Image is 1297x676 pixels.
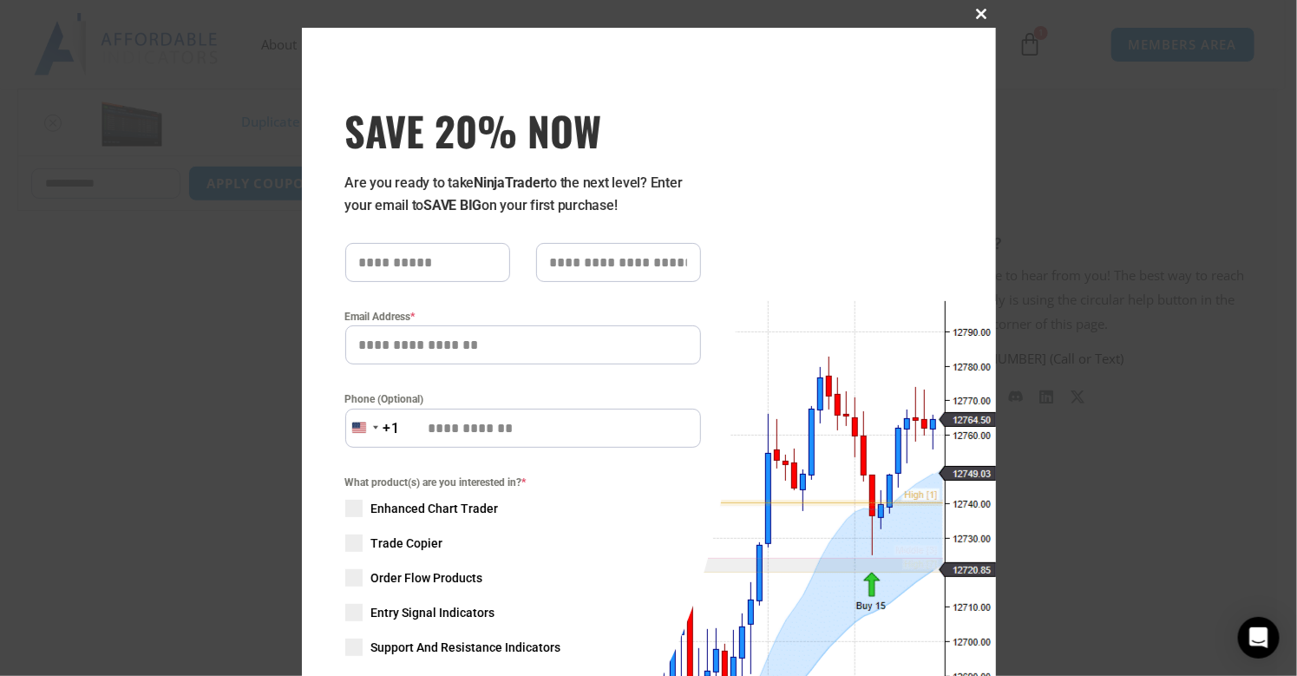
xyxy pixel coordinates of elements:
[345,172,701,217] p: Are you ready to take to the next level? Enter your email to on your first purchase!
[345,500,701,517] label: Enhanced Chart Trader
[345,535,701,552] label: Trade Copier
[345,106,701,154] h3: SAVE 20% NOW
[345,474,701,491] span: What product(s) are you interested in?
[371,639,561,656] span: Support And Resistance Indicators
[371,569,483,587] span: Order Flow Products
[371,535,443,552] span: Trade Copier
[345,569,701,587] label: Order Flow Products
[371,604,495,621] span: Entry Signal Indicators
[345,308,701,325] label: Email Address
[423,197,481,213] strong: SAVE BIG
[345,409,401,448] button: Selected country
[345,604,701,621] label: Entry Signal Indicators
[345,391,701,408] label: Phone (Optional)
[371,500,499,517] span: Enhanced Chart Trader
[383,417,401,440] div: +1
[345,639,701,656] label: Support And Resistance Indicators
[474,174,545,191] strong: NinjaTrader
[1238,617,1280,659] div: Open Intercom Messenger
